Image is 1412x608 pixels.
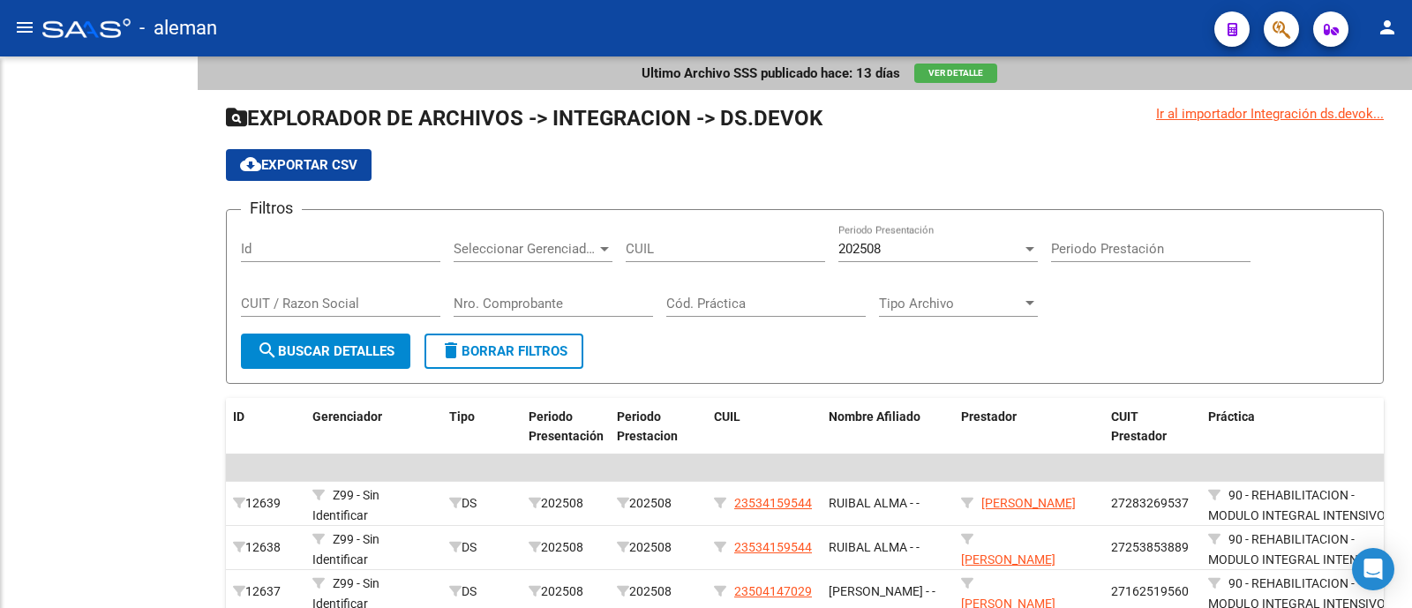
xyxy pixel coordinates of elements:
button: Ver Detalle [914,64,997,83]
datatable-header-cell: Tipo [442,398,522,456]
span: RUIBAL ALMA - - [829,540,920,554]
span: Seleccionar Gerenciador [454,241,597,257]
datatable-header-cell: Nombre Afiliado [822,398,954,456]
span: Gerenciador [312,409,382,424]
span: Práctica [1208,409,1255,424]
div: 202508 [617,582,700,602]
span: Prestador [961,409,1017,424]
span: Exportar CSV [240,157,357,173]
mat-icon: delete [440,340,462,361]
span: 23534159544 [734,540,812,554]
datatable-header-cell: CUIL [707,398,822,456]
span: 23504147029 [734,584,812,598]
p: Ultimo Archivo SSS publicado hace: 13 días [642,64,900,83]
span: EXPLORADOR DE ARCHIVOS -> INTEGRACION -> DS.DEVOK [226,106,822,131]
div: 202508 [529,582,603,602]
span: Periodo Presentación [529,409,604,444]
mat-icon: search [257,340,278,361]
span: 202508 [838,241,881,257]
span: [PERSON_NAME] [981,496,1076,510]
div: DS [449,537,514,558]
div: Ir al importador Integración ds.devok... [1156,104,1384,124]
span: Ver Detalle [928,68,983,78]
span: 27253853889 [1111,540,1189,554]
span: 27162519560 [1111,584,1189,598]
span: Tipo [449,409,475,424]
div: 202508 [529,493,603,514]
mat-icon: menu [14,17,35,38]
span: Nombre Afiliado [829,409,920,424]
span: Buscar Detalles [257,343,394,359]
h3: Filtros [241,196,302,221]
button: Borrar Filtros [424,334,583,369]
span: CUIL [714,409,740,424]
span: Periodo Prestacion [617,409,678,444]
span: [PERSON_NAME] - - [829,584,935,598]
datatable-header-cell: Periodo Presentación [522,398,610,456]
div: 12639 [233,493,298,514]
button: Buscar Detalles [241,334,410,369]
span: - aleman [139,9,217,48]
span: 27283269537 [1111,496,1189,510]
datatable-header-cell: Periodo Prestacion [610,398,707,456]
datatable-header-cell: CUIT Prestador [1104,398,1201,456]
span: 90 - REHABILITACION - MODULO INTEGRAL INTENSIVO (SEMANAL) [1208,532,1386,587]
span: 23534159544 [734,496,812,510]
mat-icon: cloud_download [240,154,261,175]
span: Z99 - Sin Identificar [312,532,379,567]
span: 90 - REHABILITACION - MODULO INTEGRAL INTENSIVO (SEMANAL) [1208,488,1386,543]
datatable-header-cell: Prestador [954,398,1104,456]
div: 202508 [617,493,700,514]
div: 202508 [617,537,700,558]
div: DS [449,493,514,514]
button: Exportar CSV [226,149,372,181]
span: ID [233,409,244,424]
div: 12638 [233,537,298,558]
datatable-header-cell: ID [226,398,305,456]
mat-icon: person [1377,17,1398,38]
div: 202508 [529,537,603,558]
span: RUIBAL ALMA - - [829,496,920,510]
div: Open Intercom Messenger [1352,548,1394,590]
datatable-header-cell: Gerenciador [305,398,442,456]
span: Z99 - Sin Identificar [312,488,379,522]
span: CUIT Prestador [1111,409,1167,444]
div: 12637 [233,582,298,602]
span: [PERSON_NAME] [PERSON_NAME] [961,552,1055,587]
div: DS [449,582,514,602]
span: Tipo Archivo [879,296,1022,312]
span: Borrar Filtros [440,343,567,359]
